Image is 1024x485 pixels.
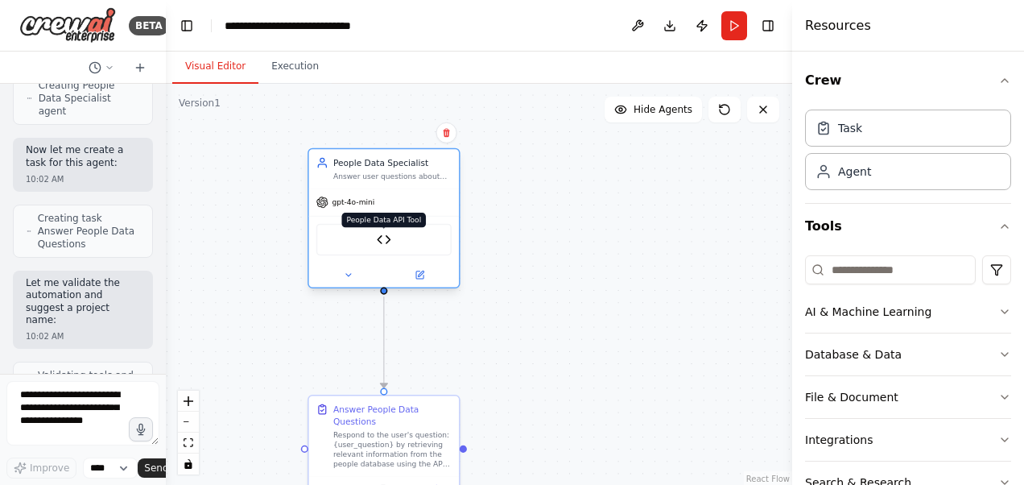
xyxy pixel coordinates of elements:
button: Hide left sidebar [175,15,198,37]
span: Send [144,462,168,475]
span: Creating task Answer People Data Questions [38,212,139,251]
div: People Data SpecialistAnswer user questions about people by retrieving and analyzing data from th... [308,151,460,291]
div: Crew [805,103,1011,203]
button: Integrations [805,419,1011,461]
nav: breadcrumb [225,18,393,34]
button: Improve [6,458,76,479]
button: zoom out [178,412,199,433]
span: gpt-4o-mini [332,197,374,207]
button: Send [138,458,188,478]
button: Hide right sidebar [757,15,779,37]
button: Click to speak your automation idea [129,417,153,441]
button: AI & Machine Learning [805,291,1011,333]
button: zoom in [178,391,199,412]
g: Edge from 5a896900-8e71-4c95-b303-cf08eb6f62a2 to ad0d1132-6f6e-47d6-927f-cad12907d551 [378,296,390,388]
p: Let me validate the automation and suggest a project name: [26,277,140,327]
div: Task [838,120,862,136]
div: React Flow controls [178,391,199,475]
button: Start a new chat [127,58,153,77]
p: Now let me create a task for this agent: [26,144,140,169]
button: Database & Data [805,334,1011,375]
div: 10:02 AM [26,330,140,342]
div: Version 1 [179,97,221,110]
button: Execution [258,50,332,84]
span: Validating tools and automation workflow [38,369,139,408]
div: Respond to the user's question: {user_question} by retrieving relevant information from the peopl... [333,430,452,470]
button: toggle interactivity [178,454,199,475]
button: Visual Editor [172,50,258,84]
h4: Resources [805,16,871,35]
button: File & Document [805,376,1011,418]
button: Crew [805,58,1011,103]
button: fit view [178,433,199,454]
div: 10:02 AM [26,173,140,185]
button: Open in side panel [385,267,454,282]
button: Delete node [436,122,457,143]
button: Hide Agents [605,97,702,122]
img: Logo [19,7,116,44]
div: Answer user questions about people by retrieving and analyzing data from the {company_name} peopl... [333,172,452,181]
span: Creating People Data Specialist agent [39,79,139,118]
div: Answer People Data Questions [333,404,452,428]
a: React Flow attribution [746,475,790,483]
img: People Data API Tool [377,232,391,247]
div: BETA [129,16,169,35]
button: Tools [805,204,1011,249]
div: People Data Specialist [333,156,452,168]
button: Switch to previous chat [82,58,121,77]
span: Hide Agents [634,103,692,116]
div: Agent [838,164,871,180]
span: Improve [30,462,69,475]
